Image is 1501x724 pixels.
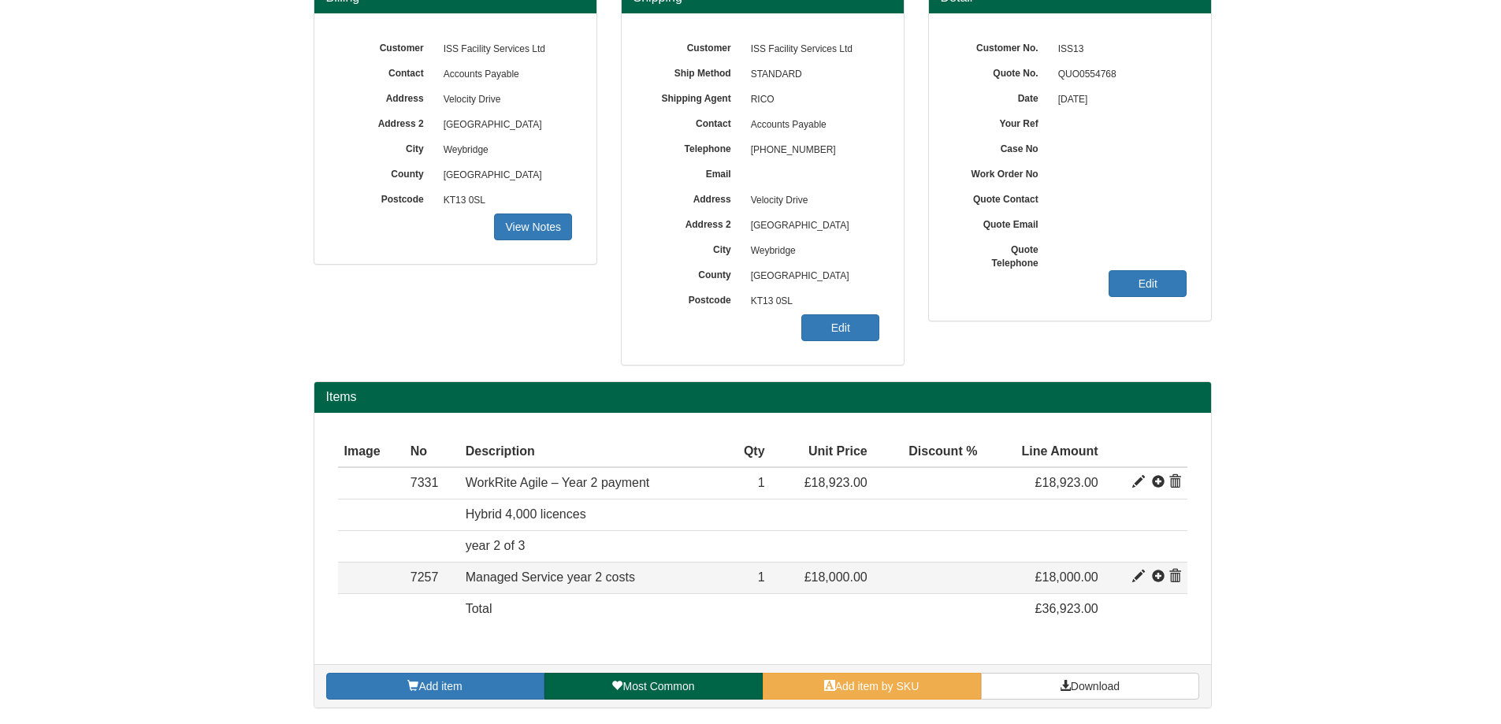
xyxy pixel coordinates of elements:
td: Total [459,593,726,624]
label: Contact [338,62,436,80]
th: No [404,436,459,468]
label: Postcode [645,289,743,307]
span: [GEOGRAPHIC_DATA] [436,113,573,138]
span: [DATE] [1050,87,1187,113]
label: Telephone [645,138,743,156]
label: Date [953,87,1050,106]
span: Most Common [622,680,694,692]
span: [GEOGRAPHIC_DATA] [743,213,880,239]
h2: Items [326,390,1199,404]
span: 1 [758,476,765,489]
span: £18,923.00 [1035,476,1098,489]
th: Description [459,436,726,468]
td: 7331 [404,467,459,499]
span: KT13 0SL [436,188,573,213]
label: Quote Telephone [953,239,1050,270]
label: Shipping Agent [645,87,743,106]
label: Customer [645,37,743,55]
span: [GEOGRAPHIC_DATA] [436,163,573,188]
th: Discount % [874,436,984,468]
label: Customer No. [953,37,1050,55]
label: Contact [645,113,743,131]
span: [PHONE_NUMBER] [743,138,880,163]
span: WorkRite Agile – Year 2 payment [466,476,650,489]
span: RICO [743,87,880,113]
span: Add item by SKU [835,680,920,692]
span: KT13 0SL [743,289,880,314]
label: Email [645,163,743,181]
label: Address 2 [645,213,743,232]
label: Address 2 [338,113,436,131]
label: Quote Email [953,213,1050,232]
label: Quote Contact [953,188,1050,206]
a: Edit [1109,270,1187,297]
td: 7257 [404,562,459,594]
span: ISS13 [1050,37,1187,62]
span: £18,923.00 [804,476,868,489]
label: Address [645,188,743,206]
th: Unit Price [771,436,874,468]
span: [GEOGRAPHIC_DATA] [743,264,880,289]
span: Accounts Payable [436,62,573,87]
span: Velocity Drive [436,87,573,113]
span: year 2 of 3 [466,539,526,552]
label: Quote No. [953,62,1050,80]
span: ISS Facility Services Ltd [436,37,573,62]
span: Managed Service year 2 costs [466,570,635,584]
span: QUO0554768 [1050,62,1187,87]
span: Hybrid 4,000 licences [466,507,586,521]
th: Line Amount [983,436,1104,468]
label: City [645,239,743,257]
label: Address [338,87,436,106]
span: Download [1071,680,1120,692]
th: Qty [726,436,771,468]
span: Accounts Payable [743,113,880,138]
span: ISS Facility Services Ltd [743,37,880,62]
span: £18,000.00 [1035,570,1098,584]
label: Case No [953,138,1050,156]
span: Weybridge [743,239,880,264]
span: £18,000.00 [804,570,868,584]
label: Ship Method [645,62,743,80]
label: County [338,163,436,181]
th: Image [338,436,404,468]
span: Add item [418,680,462,692]
label: City [338,138,436,156]
label: Customer [338,37,436,55]
a: Download [981,673,1199,700]
span: £36,923.00 [1035,602,1098,615]
span: Weybridge [436,138,573,163]
label: County [645,264,743,282]
label: Work Order No [953,163,1050,181]
span: STANDARD [743,62,880,87]
label: Postcode [338,188,436,206]
span: Velocity Drive [743,188,880,213]
span: 1 [758,570,765,584]
a: View Notes [494,213,572,240]
label: Your Ref [953,113,1050,131]
a: Edit [801,314,879,341]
